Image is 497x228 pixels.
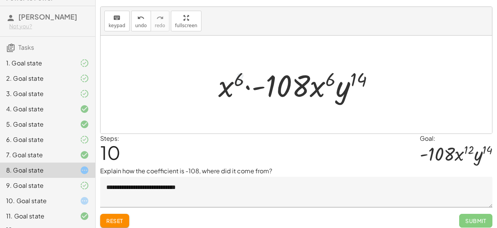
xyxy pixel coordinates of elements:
div: 4. Goal state [6,104,68,114]
span: keypad [109,23,125,28]
i: redo [156,13,164,23]
label: Steps: [100,134,119,142]
button: redoredo [151,11,169,31]
span: undo [135,23,147,28]
span: redo [155,23,165,28]
button: undoundo [131,11,151,31]
i: Task finished and correct. [80,150,89,160]
div: 1. Goal state [6,59,68,68]
i: Task started. [80,196,89,205]
i: Task finished and part of it marked as correct. [80,89,89,98]
i: Task finished and part of it marked as correct. [80,74,89,83]
span: 10 [100,141,120,164]
span: Tasks [18,43,34,51]
button: Reset [100,214,129,228]
div: 7. Goal state [6,150,68,160]
button: fullscreen [171,11,201,31]
span: [PERSON_NAME] [18,12,77,21]
i: keyboard [113,13,120,23]
span: Reset [106,217,123,224]
div: 8. Goal state [6,166,68,175]
p: Explain how the coefficient is -108, where did it come from? [100,166,492,176]
div: 2. Goal state [6,74,68,83]
div: 5. Goal state [6,120,68,129]
i: Task finished and correct. [80,212,89,221]
i: Task finished and part of it marked as correct. [80,135,89,144]
i: Task started. [80,166,89,175]
div: Goal: [420,134,492,143]
i: Task finished and correct. [80,104,89,114]
div: 6. Goal state [6,135,68,144]
i: undo [137,13,145,23]
div: 11. Goal state [6,212,68,221]
i: Task finished and part of it marked as correct. [80,181,89,190]
div: 10. Goal state [6,196,68,205]
i: Task finished and part of it marked as correct. [80,59,89,68]
div: Not you? [9,23,89,30]
div: 3. Goal state [6,89,68,98]
div: 9. Goal state [6,181,68,190]
i: Task finished and correct. [80,120,89,129]
button: keyboardkeypad [104,11,130,31]
span: fullscreen [175,23,197,28]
